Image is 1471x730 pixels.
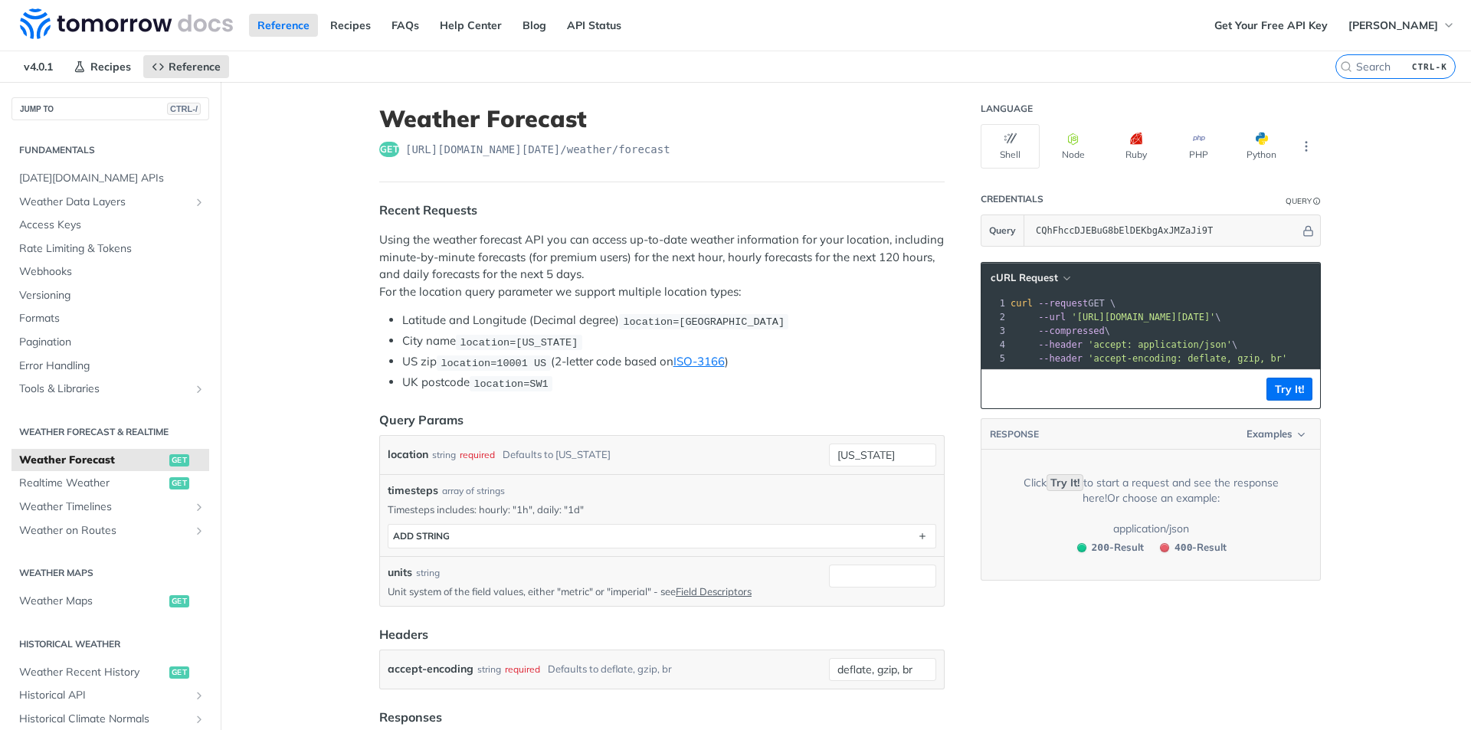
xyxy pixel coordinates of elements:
[623,316,785,327] span: location=[GEOGRAPHIC_DATA]
[1088,353,1287,364] span: 'accept-encoding: deflate, gzip, br'
[11,590,209,613] a: Weather Mapsget
[388,525,935,548] button: ADD string
[1088,339,1232,350] span: 'accept: application/json'
[991,271,1058,284] span: cURL Request
[11,284,209,307] a: Versioning
[1160,543,1169,552] span: 400
[11,425,209,439] h2: Weather Forecast & realtime
[11,214,209,237] a: Access Keys
[1106,124,1165,169] button: Ruby
[981,352,1007,365] div: 5
[460,444,495,466] div: required
[19,523,189,538] span: Weather on Routes
[11,97,209,120] button: JUMP TOCTRL-/
[1295,135,1318,158] button: More Languages
[1340,61,1352,73] svg: Search
[1206,14,1336,37] a: Get Your Free API Key
[1152,540,1232,555] button: 400400-Result
[169,666,189,679] span: get
[416,566,440,580] div: string
[19,476,165,491] span: Realtime Weather
[1038,298,1088,309] span: --request
[193,501,205,513] button: Show subpages for Weather Timelines
[19,241,205,257] span: Rate Limiting & Tokens
[1043,124,1102,169] button: Node
[11,237,209,260] a: Rate Limiting & Tokens
[1011,312,1221,322] span: \
[19,195,189,210] span: Weather Data Layers
[15,55,61,78] span: v4.0.1
[11,637,209,651] h2: Historical Weather
[1169,124,1228,169] button: PHP
[1241,427,1312,442] button: Examples
[19,335,205,350] span: Pagination
[989,378,1011,401] button: Copy to clipboard
[1408,59,1451,74] kbd: CTRL-K
[402,374,945,391] li: UK postcode
[388,565,412,581] label: units
[981,324,1007,338] div: 3
[441,357,546,368] span: location=10001 US
[379,105,945,133] h1: Weather Forecast
[20,8,233,39] img: Tomorrow.io Weather API Docs
[193,689,205,702] button: Show subpages for Historical API
[1175,542,1192,553] span: 400
[193,525,205,537] button: Show subpages for Weather on Routes
[1175,540,1227,555] span: - Result
[477,658,501,680] div: string
[442,484,505,498] div: array of strings
[1286,195,1321,207] div: QueryInformation
[19,712,189,727] span: Historical Climate Normals
[989,224,1016,237] span: Query
[1011,326,1110,336] span: \
[432,444,456,466] div: string
[383,14,428,37] a: FAQs
[405,142,670,157] span: https://api.tomorrow.io/v4/weather/forecast
[1038,312,1066,322] span: --url
[65,55,139,78] a: Recipes
[673,354,725,368] a: ISO-3166
[11,378,209,401] a: Tools & LibrariesShow subpages for Tools & Libraries
[249,14,318,37] a: Reference
[985,270,1075,286] button: cURL Request
[379,231,945,300] p: Using the weather forecast API you can access up-to-date weather information for your location, i...
[11,566,209,580] h2: Weather Maps
[393,530,450,542] div: ADD string
[169,477,189,489] span: get
[981,103,1033,115] div: Language
[167,103,201,115] span: CTRL-/
[193,713,205,725] button: Show subpages for Historical Climate Normals
[143,55,229,78] a: Reference
[981,338,1007,352] div: 4
[19,499,189,515] span: Weather Timelines
[402,312,945,329] li: Latitude and Longitude (Decimal degree)
[505,658,540,680] div: required
[981,124,1040,169] button: Shell
[676,585,752,597] a: Field Descriptors
[11,307,209,330] a: Formats
[19,688,189,703] span: Historical API
[1006,475,1296,506] div: Click to start a request and see the response here! Or choose an example:
[1232,124,1291,169] button: Python
[1266,378,1312,401] button: Try It!
[1286,195,1312,207] div: Query
[19,453,165,468] span: Weather Forecast
[1092,540,1144,555] span: - Result
[19,358,205,374] span: Error Handling
[90,60,131,74] span: Recipes
[1038,326,1105,336] span: --compressed
[1348,18,1438,32] span: [PERSON_NAME]
[1113,521,1189,536] div: application/json
[11,519,209,542] a: Weather on RoutesShow subpages for Weather on Routes
[169,454,189,466] span: get
[379,411,464,429] div: Query Params
[1038,353,1083,364] span: --header
[1028,215,1300,246] input: apikey
[322,14,379,37] a: Recipes
[193,196,205,208] button: Show subpages for Weather Data Layers
[514,14,555,37] a: Blog
[19,171,205,186] span: [DATE][DOMAIN_NAME] APIs
[11,167,209,190] a: [DATE][DOMAIN_NAME] APIs
[1299,139,1313,153] svg: More ellipsis
[19,381,189,397] span: Tools & Libraries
